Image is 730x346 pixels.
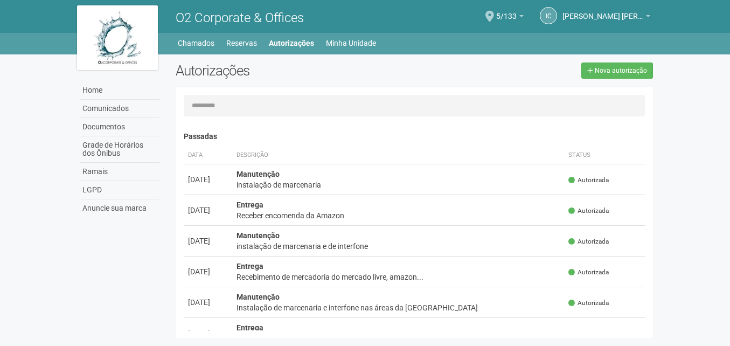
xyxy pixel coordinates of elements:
[226,36,257,51] a: Reservas
[184,133,645,141] h4: Passadas
[568,329,609,338] span: Autorizada
[176,10,304,25] span: O2 Corporate & Offices
[568,206,609,216] span: Autorizada
[80,181,159,199] a: LGPD
[188,328,228,338] div: [DATE]
[496,2,517,20] span: 5/133
[237,293,280,301] strong: Manutenção
[184,147,232,164] th: Data
[326,36,376,51] a: Minha Unidade
[80,136,159,163] a: Grade de Horários dos Ônibus
[562,13,650,22] a: [PERSON_NAME] [PERSON_NAME]
[188,236,228,246] div: [DATE]
[540,7,557,24] a: IC
[595,67,647,74] span: Nova autorização
[80,199,159,217] a: Anuncie sua marca
[77,5,158,70] img: logo.jpg
[568,176,609,185] span: Autorizada
[237,210,560,221] div: Receber encomenda da Amazon
[237,200,263,209] strong: Entrega
[237,170,280,178] strong: Manutenção
[188,266,228,277] div: [DATE]
[269,36,314,51] a: Autorizações
[568,237,609,246] span: Autorizada
[80,81,159,100] a: Home
[178,36,214,51] a: Chamados
[568,299,609,308] span: Autorizada
[80,100,159,118] a: Comunicados
[237,302,560,313] div: Instalação de marcenaria e interfone nas áreas da [GEOGRAPHIC_DATA]
[80,163,159,181] a: Ramais
[188,297,228,308] div: [DATE]
[562,2,643,20] span: Isabel Cristina de Macedo Gonçalves Domingues
[237,323,263,332] strong: Entrega
[496,13,524,22] a: 5/133
[237,179,560,190] div: instalação de marcenaria
[237,231,280,240] strong: Manutenção
[80,118,159,136] a: Documentos
[176,63,406,79] h2: Autorizações
[188,174,228,185] div: [DATE]
[564,147,645,164] th: Status
[237,272,560,282] div: Recebimento de mercadoria do mercado livre, amazon...
[237,262,263,271] strong: Entrega
[237,241,560,252] div: instalação de marcenaria e de interfone
[581,63,653,79] a: Nova autorização
[568,268,609,277] span: Autorizada
[188,205,228,216] div: [DATE]
[232,147,565,164] th: Descrição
